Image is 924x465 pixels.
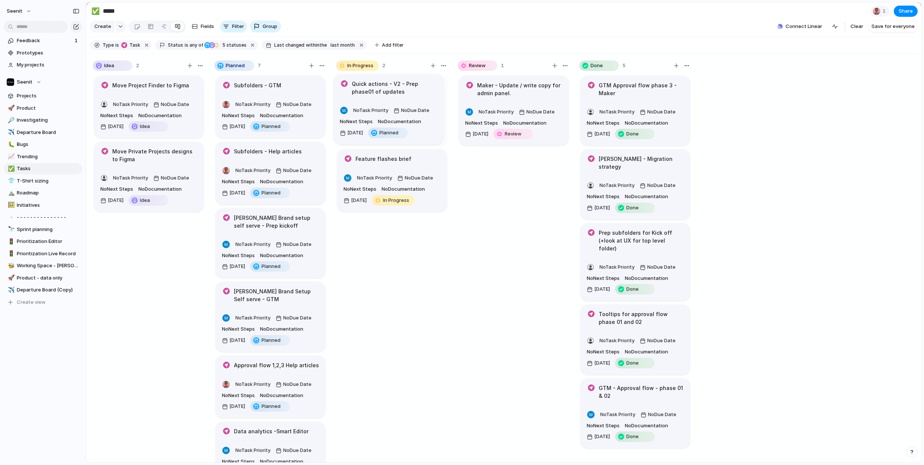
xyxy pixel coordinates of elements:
[459,76,569,146] div: Maker - Update / write copy for admin panel.NoTask PriorityNoDue DateNoNext StepsNoDocumentation[...
[261,403,281,410] span: Planned
[613,128,657,140] button: Done
[4,127,82,138] div: ✈️Departure Board
[4,151,82,162] div: 📈Trending
[204,41,248,49] button: 5 statuses
[222,112,255,119] span: No Next Steps
[342,194,369,206] button: [DATE]
[647,182,676,189] span: No Due Date
[220,260,247,272] button: [DATE]
[261,337,281,344] span: Planned
[100,185,133,193] span: No Next Steps
[594,204,610,212] span: [DATE]
[328,41,357,49] button: last month
[90,5,101,17] button: ✅
[229,263,245,270] span: [DATE]
[220,42,226,48] span: 5
[7,213,14,221] button: ▫️
[638,335,677,347] button: NoDue Date
[17,299,46,306] span: Create view
[8,152,13,161] div: 📈
[17,104,79,112] span: Product
[151,99,191,110] button: NoDue Date
[370,40,408,50] button: Add filter
[140,123,150,130] span: Idea
[477,106,516,118] button: NoTask Priority
[598,261,636,273] button: NoTask Priority
[17,92,79,100] span: Projects
[306,42,327,49] span: within the
[517,106,557,118] button: NoDue Date
[222,325,255,333] span: No Next Steps
[8,225,13,234] div: 🔭
[94,142,204,212] div: Move Private Projects designs to FigmaNoTask PriorityNoDue DateNoNext StepsNoDocumentation[DATE]Idea
[183,41,204,49] button: isany of
[4,163,82,174] a: ✅Tasks
[598,335,636,347] button: NoTask Priority
[347,129,363,137] span: [DATE]
[234,81,281,90] h1: Subfolders - GTM
[17,286,79,294] span: Departure Board (Copy)
[17,238,79,245] span: Prioritization Editor
[638,180,677,191] button: NoDue Date
[113,175,148,181] span: No Task Priority
[401,107,429,114] span: No Due Date
[648,411,676,418] span: No Due Date
[185,42,188,49] span: is
[8,189,13,197] div: ⛰️
[625,193,668,200] span: No Documentation
[127,121,170,132] button: Idea
[647,108,676,116] span: No Due Date
[4,236,82,247] div: 🚦Prioritization Editor
[786,23,822,30] span: Connect Linear
[613,283,657,295] button: Done
[7,189,14,197] button: ⛰️
[626,285,639,293] span: Done
[222,392,255,399] span: No Next Steps
[4,297,82,308] button: Create view
[274,312,313,324] button: NoDue Date
[274,378,313,390] button: NoDue Date
[235,315,270,321] span: No Task Priority
[351,197,367,204] span: [DATE]
[647,263,676,271] span: No Due Date
[585,128,612,140] button: [DATE]
[98,121,125,132] button: [DATE]
[7,141,14,148] button: 🐛
[138,185,182,193] span: No Documentation
[248,187,292,199] button: Planned
[7,177,14,185] button: 👕
[274,238,313,250] button: NoDue Date
[8,140,13,149] div: 🐛
[366,127,410,139] button: Planned
[625,348,668,356] span: No Documentation
[248,400,292,412] button: Planned
[382,42,404,49] span: Add filter
[599,337,635,343] span: No Task Priority
[505,130,521,138] span: Review
[17,153,79,160] span: Trending
[580,76,690,146] div: GTM Approval flow phase 3 - MakerNoTask PriorityNoDue DateNoNext StepsNoDocumentation[DATE]Done
[370,194,416,206] button: In Progress
[587,119,620,127] span: No Next Steps
[599,229,684,252] h1: Prep subfolders for Kick off (+look at UX for top level folder)
[598,409,637,421] button: NoTask Priority
[599,109,635,115] span: No Task Priority
[383,197,409,204] span: In Progress
[492,128,535,140] button: Review
[594,359,610,367] span: [DATE]
[234,165,272,177] button: NoTask Priority
[17,177,79,185] span: T-Shirt sizing
[626,204,639,212] span: Done
[17,165,79,172] span: Tasks
[851,23,863,30] span: Clear
[4,248,82,259] a: 🚦Prioritization Live Record
[234,361,319,369] h1: Approval flow 1,2,3 Help articles
[4,224,82,235] a: 🔭Sprint planning
[4,115,82,126] a: 🔎Investigating
[599,310,684,326] h1: Tooltips for approval flow phase 01 and 02
[344,185,376,193] span: No Next Steps
[8,237,13,246] div: 🚦
[111,99,150,110] button: NoTask Priority
[261,123,281,130] span: Planned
